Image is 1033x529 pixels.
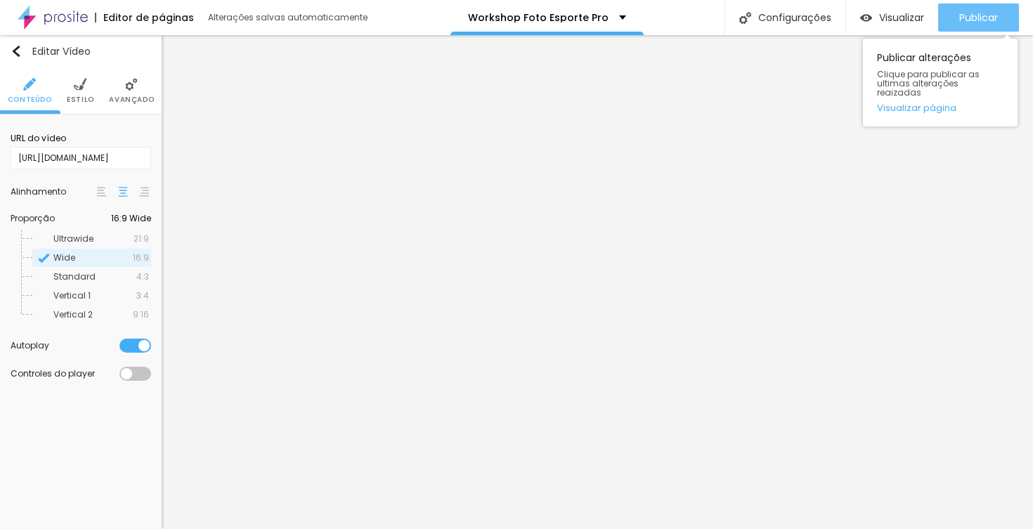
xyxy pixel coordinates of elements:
div: Editar Vídeo [11,46,91,57]
button: Visualizar [846,4,938,32]
div: Proporção [11,214,111,223]
span: Publicar [959,12,998,23]
span: 4:3 [136,273,149,281]
img: paragraph-right-align.svg [139,187,149,197]
span: 21:9 [134,235,149,243]
span: Visualizar [879,12,924,23]
div: Publicar alterações [863,39,1018,126]
span: 16:9 [133,254,149,262]
span: Ultrawide [53,233,93,244]
img: Icone [11,46,22,57]
div: Controles do player [11,370,119,378]
img: Icone [74,78,86,91]
img: Icone [38,252,50,264]
div: Alinhamento [11,188,95,196]
img: view-1.svg [860,12,872,24]
button: Publicar [938,4,1019,32]
div: Editor de páginas [95,13,194,22]
span: Avançado [109,96,154,103]
iframe: Editor [162,35,1033,529]
img: paragraph-left-align.svg [97,187,107,197]
span: Estilo [67,96,94,103]
span: 3:4 [136,292,149,300]
span: Clique para publicar as ultimas alterações reaizadas [877,70,1003,98]
span: Vertical 2 [53,308,93,320]
input: Youtube, Vimeo ou Dailymotion [11,147,151,169]
span: Wide [53,252,75,263]
span: 9:16 [133,311,149,319]
div: Alterações salvas automaticamente [208,13,370,22]
div: Autoplay [11,341,119,350]
p: Workshop Foto Esporte Pro [468,13,609,22]
span: 16:9 Wide [111,214,151,223]
img: paragraph-center-align.svg [118,187,128,197]
img: Icone [739,12,751,24]
span: Conteúdo [8,96,52,103]
div: URL do vídeo [11,132,151,145]
span: Standard [53,270,96,282]
img: Icone [23,78,36,91]
a: Visualizar página [877,103,1003,112]
span: Vertical 1 [53,289,91,301]
img: Icone [125,78,138,91]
